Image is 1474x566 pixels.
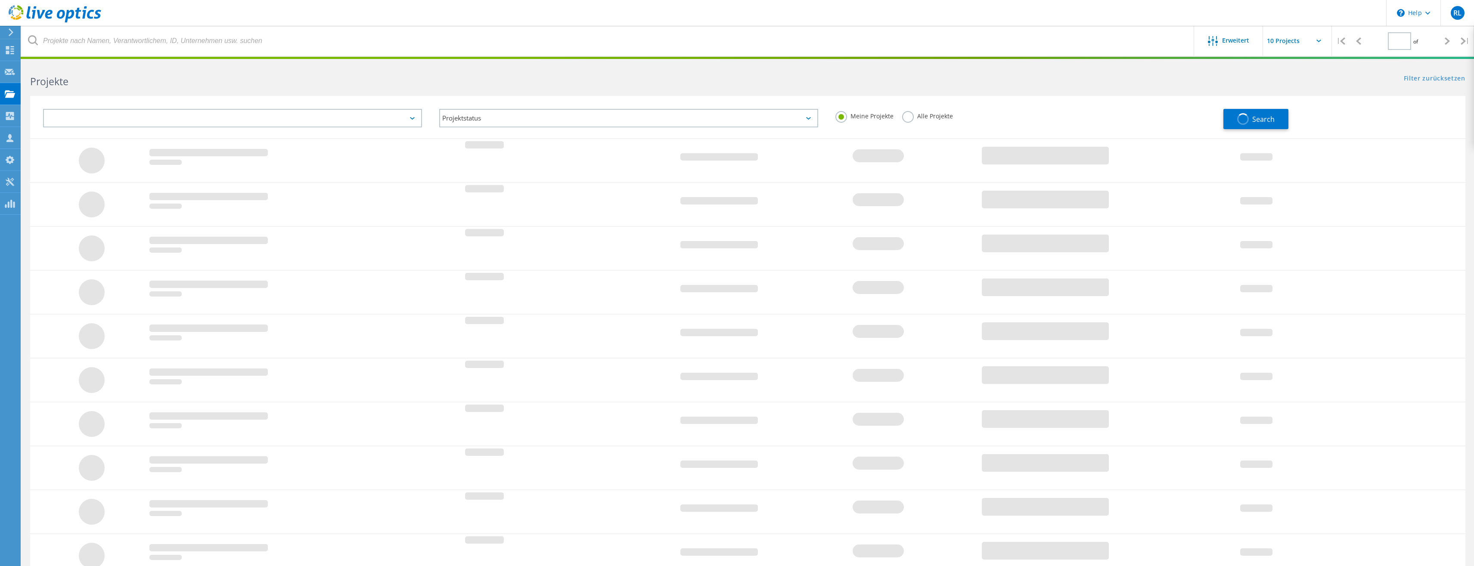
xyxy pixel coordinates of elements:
b: Projekte [30,74,68,88]
label: Alle Projekte [902,111,953,119]
button: Search [1223,109,1288,129]
a: Filter zurücksetzen [1404,75,1465,83]
div: | [1332,26,1350,56]
span: of [1413,38,1418,45]
span: Search [1252,114,1275,124]
div: Projektstatus [439,109,818,127]
span: RL [1453,9,1462,16]
a: Live Optics Dashboard [9,18,101,24]
span: Erweitert [1222,37,1249,43]
svg: \n [1397,9,1405,17]
div: | [1456,26,1474,56]
input: Projekte nach Namen, Verantwortlichem, ID, Unternehmen usw. suchen [22,26,1195,56]
label: Meine Projekte [835,111,894,119]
